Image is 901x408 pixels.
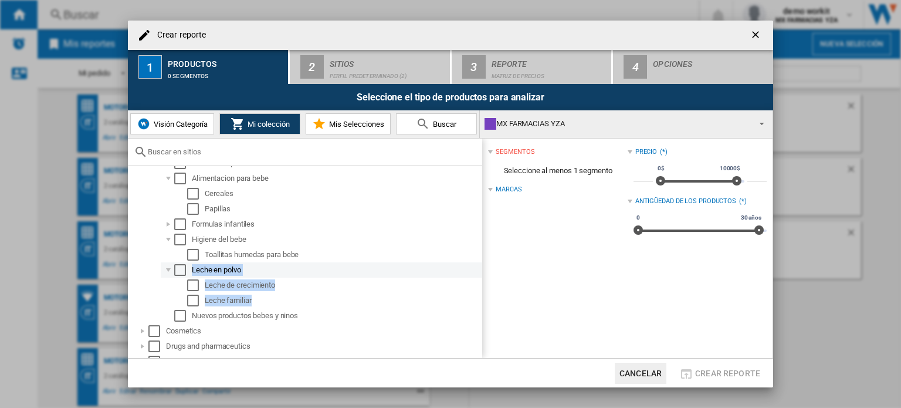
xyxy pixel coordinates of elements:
[174,234,192,245] md-checkbox: Select
[148,340,166,352] md-checkbox: Select
[330,67,445,79] div: Perfil predeterminado (2)
[624,55,647,79] div: 4
[192,173,480,184] div: Alimentacion para bebe
[192,234,480,245] div: Higiene del bebe
[187,295,205,306] md-checkbox: Select
[739,213,763,222] span: 30 años
[192,310,480,322] div: Nuevos productos bebes y ninos
[174,173,192,184] md-checkbox: Select
[635,147,657,157] div: Precio
[174,218,192,230] md-checkbox: Select
[205,203,480,215] div: Papillas
[205,279,480,291] div: Leche de crecimiento
[151,29,206,41] h4: Crear reporte
[151,120,208,129] span: Visión Categoría
[174,264,192,276] md-checkbox: Select
[205,295,480,306] div: Leche familiar
[168,55,283,67] div: Productos
[615,363,666,384] button: Cancelar
[496,185,521,194] div: Marcas
[187,249,205,261] md-checkbox: Select
[745,23,768,47] button: getI18NText('BUTTONS.CLOSE_DIALOG')
[168,67,283,79] div: 0 segmentos
[635,197,736,206] div: Antigüedad de los productos
[128,84,773,110] div: Seleccione el tipo de productos para analizar
[148,147,476,156] input: Buscar en sitios
[452,50,613,84] button: 3 Reporte Matriz de precios
[148,325,166,337] md-checkbox: Select
[718,164,742,173] span: 10000$
[326,120,384,129] span: Mis Selecciones
[166,325,480,337] div: Cosmetics
[166,356,480,367] div: Food
[148,356,166,367] md-checkbox: Select
[174,310,192,322] md-checkbox: Select
[290,50,451,84] button: 2 Sitios Perfil predeterminado (2)
[300,55,324,79] div: 2
[635,213,642,222] span: 0
[245,120,290,129] span: Mi colección
[192,218,480,230] div: Formulas infantiles
[485,116,749,132] div: MX FARMACIAS YZA
[130,113,214,134] button: Visión Categoría
[205,249,480,261] div: Toallitas humedas para bebe
[492,55,607,67] div: Reporte
[653,55,768,67] div: Opciones
[676,363,764,384] button: Crear reporte
[750,29,764,43] ng-md-icon: getI18NText('BUTTONS.CLOSE_DIALOG')
[128,50,289,84] button: 1 Productos 0 segmentos
[306,113,391,134] button: Mis Selecciones
[187,188,205,200] md-checkbox: Select
[205,188,480,200] div: Cereales
[219,113,300,134] button: Mi colección
[695,369,760,378] span: Crear reporte
[613,50,773,84] button: 4 Opciones
[656,164,666,173] span: 0$
[396,113,477,134] button: Buscar
[496,147,534,157] div: segmentos
[166,340,480,352] div: Drugs and pharmaceutics
[488,160,627,182] span: Seleccione al menos 1 segmento
[192,264,480,276] div: Leche en polvo
[462,55,486,79] div: 3
[430,120,456,129] span: Buscar
[137,117,151,131] img: wiser-icon-blue.png
[187,279,205,291] md-checkbox: Select
[330,55,445,67] div: Sitios
[187,203,205,215] md-checkbox: Select
[492,67,607,79] div: Matriz de precios
[138,55,162,79] div: 1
